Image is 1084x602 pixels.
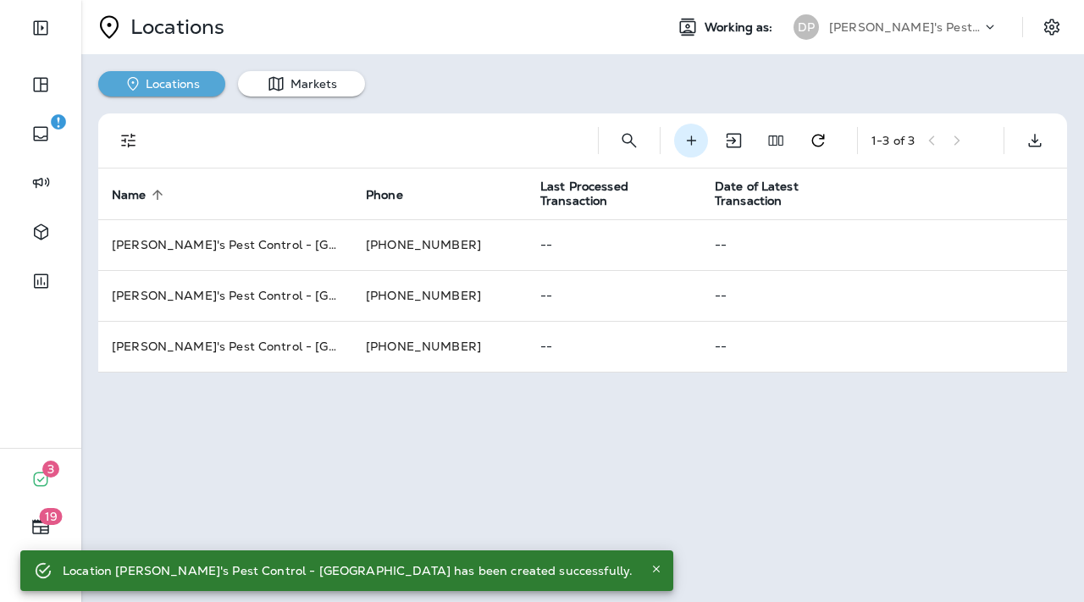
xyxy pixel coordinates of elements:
[366,188,403,202] span: Phone
[715,179,847,208] span: Date of Latest Transaction
[715,340,1054,353] p: --
[540,238,688,251] p: --
[716,124,750,157] button: Import Locations
[17,510,64,544] button: 19
[98,270,352,321] td: [PERSON_NAME]'s Pest Control - [GEOGRAPHIC_DATA]
[871,134,915,147] div: 1 - 3 of 3
[98,321,352,372] td: [PERSON_NAME]'s Pest Control - [GEOGRAPHIC_DATA]
[1037,12,1067,42] button: Settings
[112,187,169,202] span: Name
[759,124,793,157] button: Edit Fields
[40,508,63,525] span: 19
[794,14,819,40] div: DP
[352,270,527,321] td: [PHONE_NUMBER]
[540,289,688,302] p: --
[17,11,64,45] button: Expand Sidebar
[63,555,633,586] div: Location [PERSON_NAME]'s Pest Control - [GEOGRAPHIC_DATA] has been created successfully.
[715,238,1054,251] p: --
[17,462,64,496] button: 3
[829,20,982,34] p: [PERSON_NAME]'s Pest Control
[612,124,646,157] button: Search Locations
[98,71,225,97] button: Locations
[238,71,365,97] button: Markets
[112,188,147,202] span: Name
[801,131,835,146] span: Refresh transaction statistics
[352,219,527,270] td: [PHONE_NUMBER]
[674,124,708,157] button: Create Location
[1018,124,1052,157] button: Export as CSV
[540,179,694,208] span: Last Processed Transaction
[540,179,672,208] span: Last Processed Transaction
[366,187,425,202] span: Phone
[42,461,59,478] span: 3
[715,289,1054,302] p: --
[540,340,688,353] p: --
[715,179,869,208] span: Date of Latest Transaction
[705,20,777,35] span: Working as:
[112,124,146,157] button: Filters
[646,559,666,579] button: Close
[98,219,352,270] td: [PERSON_NAME]'s Pest Control - [GEOGRAPHIC_DATA]
[124,14,224,40] p: Locations
[352,321,527,372] td: [PHONE_NUMBER]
